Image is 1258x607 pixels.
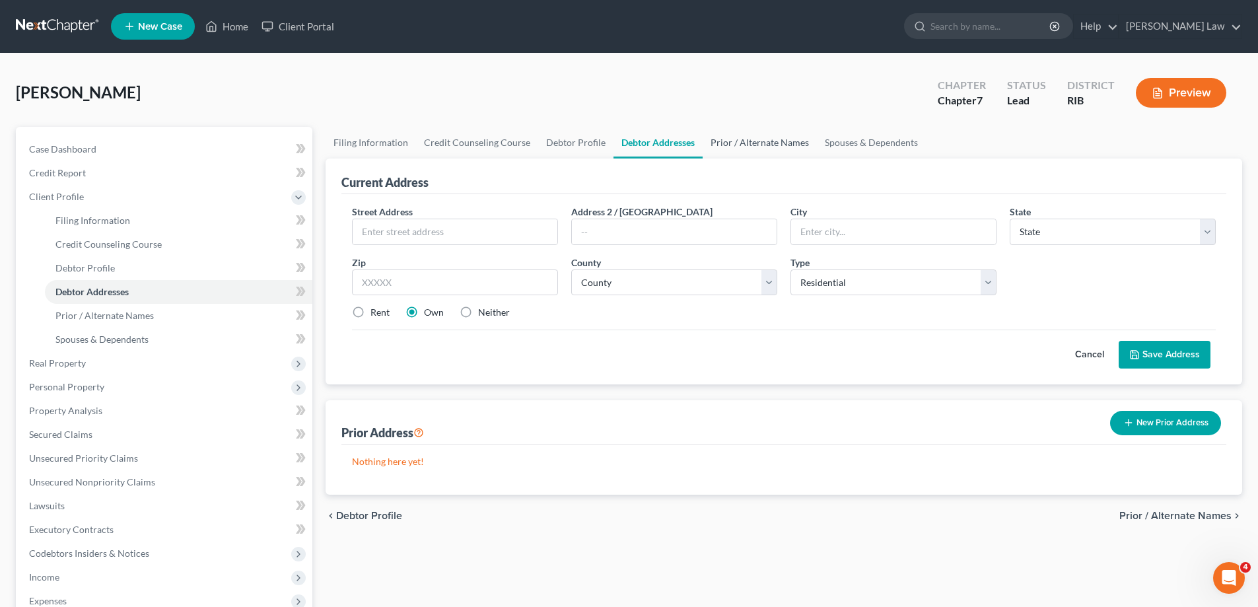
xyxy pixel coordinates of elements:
[326,127,416,159] a: Filing Information
[1119,15,1241,38] a: [PERSON_NAME] Law
[45,328,312,351] a: Spouses & Dependents
[29,429,92,440] span: Secured Claims
[29,500,65,511] span: Lawsuits
[29,381,104,392] span: Personal Property
[29,405,102,416] span: Property Analysis
[45,280,312,304] a: Debtor Addresses
[45,256,312,280] a: Debtor Profile
[938,78,986,93] div: Chapter
[18,399,312,423] a: Property Analysis
[571,205,713,219] label: Address 2 / [GEOGRAPHIC_DATA]
[1067,78,1115,93] div: District
[18,494,312,518] a: Lawsuits
[29,548,149,559] span: Codebtors Insiders & Notices
[255,15,341,38] a: Client Portal
[1240,562,1251,573] span: 4
[1232,511,1242,521] i: chevron_right
[817,127,926,159] a: Spouses & Dependents
[938,93,986,108] div: Chapter
[29,595,67,606] span: Expenses
[18,161,312,185] a: Credit Report
[613,127,703,159] a: Debtor Addresses
[1119,511,1232,521] span: Prior / Alternate Names
[424,306,444,319] label: Own
[45,304,312,328] a: Prior / Alternate Names
[326,511,336,521] i: chevron_left
[55,238,162,250] span: Credit Counseling Course
[29,571,59,583] span: Income
[571,257,601,268] span: County
[45,232,312,256] a: Credit Counseling Course
[930,14,1051,38] input: Search by name...
[538,127,613,159] a: Debtor Profile
[1119,341,1210,369] button: Save Address
[703,127,817,159] a: Prior / Alternate Names
[199,15,255,38] a: Home
[352,206,413,217] span: Street Address
[55,215,130,226] span: Filing Information
[336,511,402,521] span: Debtor Profile
[16,83,141,102] span: [PERSON_NAME]
[572,219,777,244] input: --
[326,511,402,521] button: chevron_left Debtor Profile
[55,334,149,345] span: Spouses & Dependents
[55,286,129,297] span: Debtor Addresses
[1136,78,1226,108] button: Preview
[29,167,86,178] span: Credit Report
[29,476,155,487] span: Unsecured Nonpriority Claims
[352,257,366,268] span: Zip
[29,191,84,202] span: Client Profile
[55,262,115,273] span: Debtor Profile
[478,306,510,319] label: Neither
[1061,341,1119,368] button: Cancel
[352,269,558,296] input: XXXXX
[1119,511,1242,521] button: Prior / Alternate Names chevron_right
[55,310,154,321] span: Prior / Alternate Names
[341,425,424,441] div: Prior Address
[370,306,390,319] label: Rent
[1007,93,1046,108] div: Lead
[341,174,429,190] div: Current Address
[1213,562,1245,594] iframe: Intercom live chat
[791,219,996,244] input: Enter city...
[18,518,312,542] a: Executory Contracts
[18,423,312,446] a: Secured Claims
[353,219,557,244] input: Enter street address
[1007,78,1046,93] div: Status
[1067,93,1115,108] div: RIB
[1074,15,1118,38] a: Help
[1010,206,1031,217] span: State
[790,206,807,217] span: City
[977,94,983,106] span: 7
[29,452,138,464] span: Unsecured Priority Claims
[29,524,114,535] span: Executory Contracts
[45,209,312,232] a: Filing Information
[1110,411,1221,435] button: New Prior Address
[29,357,86,369] span: Real Property
[18,137,312,161] a: Case Dashboard
[352,455,1216,468] p: Nothing here yet!
[790,256,810,269] label: Type
[29,143,96,155] span: Case Dashboard
[138,22,182,32] span: New Case
[18,470,312,494] a: Unsecured Nonpriority Claims
[18,446,312,470] a: Unsecured Priority Claims
[416,127,538,159] a: Credit Counseling Course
